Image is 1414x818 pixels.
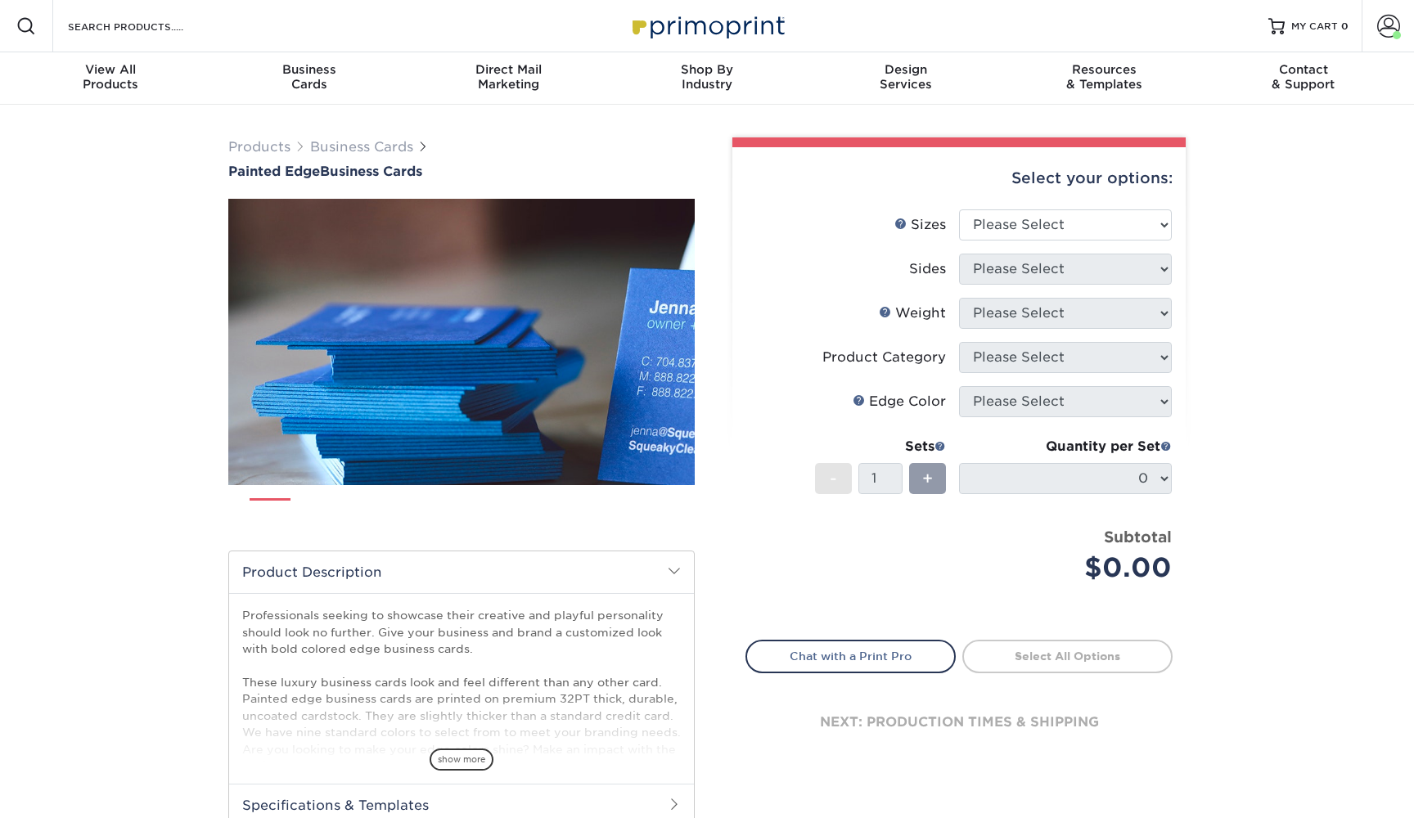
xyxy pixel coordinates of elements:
div: Cards [210,62,409,92]
div: & Templates [1005,62,1204,92]
span: Shop By [608,62,807,77]
img: Painted Edge 01 [228,109,695,575]
span: Resources [1005,62,1204,77]
a: Resources& Templates [1005,52,1204,105]
div: Select your options: [745,147,1173,209]
a: Contact& Support [1204,52,1403,105]
img: Business Cards 01 [250,492,290,533]
div: Industry [608,62,807,92]
div: Sizes [894,215,946,235]
div: next: production times & shipping [745,673,1173,771]
div: Products [11,62,210,92]
img: Business Cards 02 [304,492,345,533]
img: Business Cards 08 [633,492,674,533]
div: Edge Color [853,392,946,411]
img: Business Cards 07 [579,492,619,533]
span: Contact [1204,62,1403,77]
span: - [830,466,837,491]
a: Shop ByIndustry [608,52,807,105]
a: Select All Options [962,640,1173,672]
span: show more [430,748,493,771]
a: Painted EdgeBusiness Cards [228,164,695,179]
img: Business Cards 05 [469,492,510,533]
span: Direct Mail [409,62,608,77]
a: Chat with a Print Pro [745,640,956,672]
div: Marketing [409,62,608,92]
img: Business Cards 03 [359,492,400,533]
div: Quantity per Set [959,437,1172,456]
div: Product Category [822,348,946,367]
strong: Subtotal [1104,528,1172,546]
span: View All [11,62,210,77]
div: Services [806,62,1005,92]
input: SEARCH PRODUCTS..... [66,16,226,36]
div: Sets [815,437,946,456]
div: Sides [909,259,946,279]
div: $0.00 [971,548,1172,587]
a: Business Cards [310,139,413,155]
a: DesignServices [806,52,1005,105]
span: + [922,466,933,491]
a: Products [228,139,290,155]
a: View AllProducts [11,52,210,105]
div: & Support [1204,62,1403,92]
span: 0 [1341,20,1349,32]
div: Weight [879,303,946,323]
span: Painted Edge [228,164,320,179]
img: Primoprint [625,8,789,43]
span: Design [806,62,1005,77]
h1: Business Cards [228,164,695,179]
span: MY CART [1291,20,1338,34]
a: BusinessCards [210,52,409,105]
img: Business Cards 04 [414,492,455,533]
h2: Product Description [229,551,694,593]
img: Business Cards 06 [524,492,565,533]
a: Direct MailMarketing [409,52,608,105]
span: Business [210,62,409,77]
